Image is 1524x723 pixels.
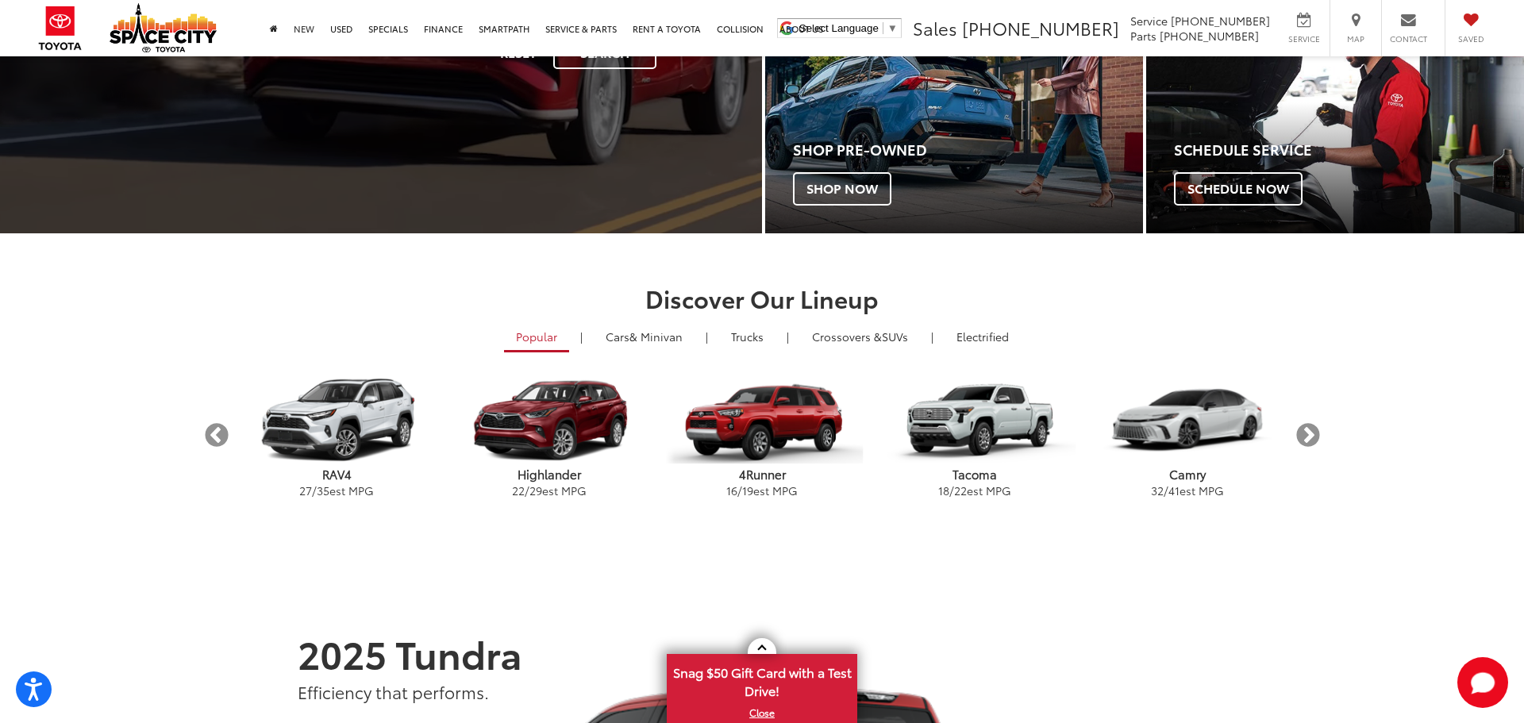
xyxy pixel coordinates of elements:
span: [PHONE_NUMBER] [1160,28,1259,44]
p: / est MPG [443,483,656,498]
img: Toyota Camry [1087,378,1289,463]
p: / est MPG [656,483,868,498]
a: Electrified [945,323,1021,350]
span: Saved [1453,33,1488,44]
img: Toyota Highlander [448,378,651,463]
span: ​ [883,22,883,34]
strong: 2025 Tundra [298,625,522,679]
span: Select Language [799,22,879,34]
span: 32 [1151,483,1164,498]
img: Space City Toyota [110,3,217,52]
span: 35 [317,483,329,498]
span: 29 [529,483,542,498]
span: 19 [742,483,753,498]
img: Toyota Tacoma [874,378,1076,463]
span: 16 [726,483,737,498]
span: 22 [954,483,967,498]
p: Efficiency that performs. [298,680,1226,703]
h4: Schedule Service [1174,142,1524,158]
a: Trucks [719,323,775,350]
li: | [927,329,937,344]
a: Popular [504,323,569,352]
span: Shop Now [793,172,891,206]
button: Previous [202,421,230,449]
p: RAV4 [230,466,443,483]
p: / est MPG [868,483,1081,498]
p: / est MPG [1081,483,1294,498]
button: Toggle Chat Window [1457,657,1508,708]
span: Service [1286,33,1322,44]
p: 4Runner [656,466,868,483]
a: Cars [594,323,695,350]
img: Toyota RAV4 [236,378,438,463]
img: Toyota 4Runner [661,378,864,463]
p: Tacoma [868,466,1081,483]
span: 41 [1168,483,1180,498]
span: Map [1338,33,1373,44]
span: & Minivan [629,329,683,344]
li: | [783,329,793,344]
span: [PHONE_NUMBER] [1171,13,1270,29]
span: [PHONE_NUMBER] [962,15,1119,40]
aside: carousel [202,363,1322,507]
span: Snag $50 Gift Card with a Test Drive! [668,656,856,704]
svg: Start Chat [1457,657,1508,708]
p: / est MPG [230,483,443,498]
a: SUVs [800,323,920,350]
button: Next [1294,421,1322,449]
span: Service [1130,13,1168,29]
span: 18 [938,483,949,498]
p: Camry [1081,466,1294,483]
span: Schedule Now [1174,172,1303,206]
span: Sales [913,15,957,40]
li: | [576,329,587,344]
span: Contact [1390,33,1427,44]
h2: Discover Our Lineup [202,285,1322,311]
span: 22 [512,483,525,498]
p: Highlander [443,466,656,483]
span: ▼ [887,22,898,34]
li: | [702,329,712,344]
a: Select Language​ [799,22,898,34]
span: 27 [299,483,312,498]
h4: Shop Pre-Owned [793,142,1143,158]
span: Parts [1130,28,1156,44]
span: Crossovers & [812,329,882,344]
